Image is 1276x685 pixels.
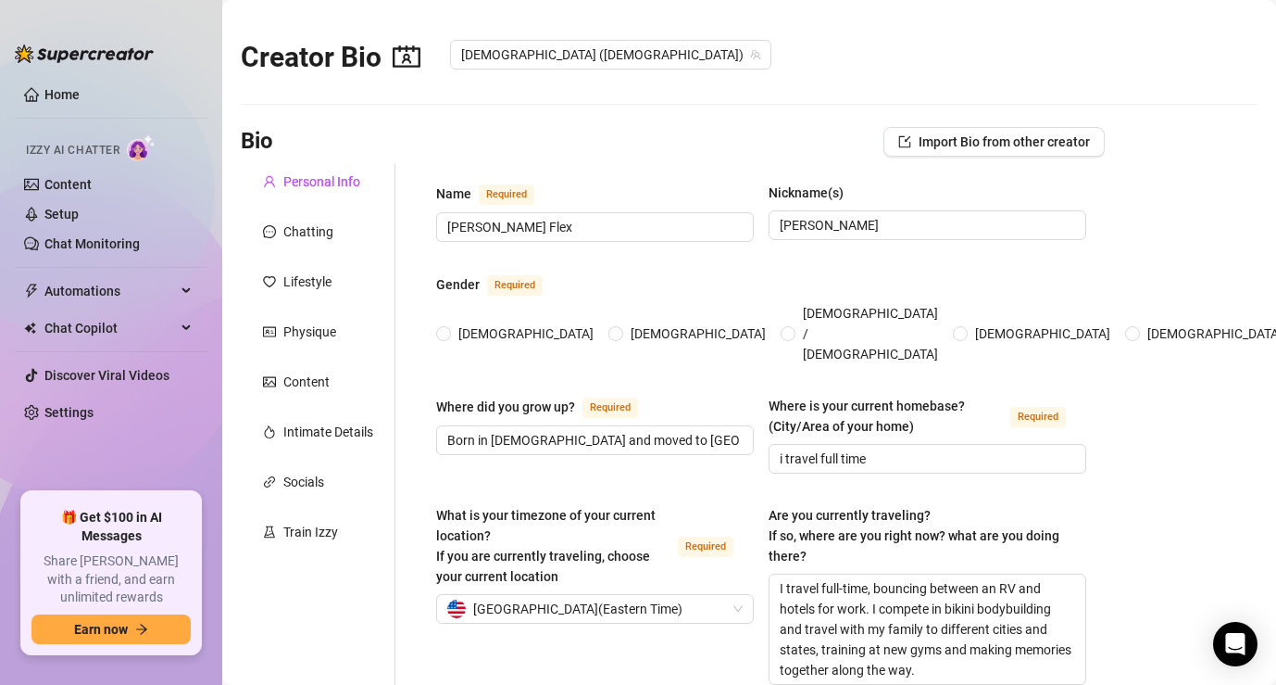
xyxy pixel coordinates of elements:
div: Personal Info [283,171,360,192]
span: experiment [263,526,276,539]
h2: Creator Bio [241,40,420,75]
span: What is your timezone of your current location? If you are currently traveling, choose your curre... [436,508,656,584]
input: Name [447,217,739,237]
span: team [750,49,761,60]
div: Open Intercom Messenger [1213,622,1257,666]
label: Name [436,183,555,205]
span: [GEOGRAPHIC_DATA] ( Eastern Time ) [473,595,682,623]
span: import [898,135,911,148]
span: Chat Copilot [44,313,176,343]
div: Content [283,372,330,392]
span: message [263,225,276,238]
input: Nickname(s) [780,215,1071,235]
span: thunderbolt [24,284,39,298]
div: Name [436,184,471,204]
div: Where did you grow up? [436,397,575,417]
span: link [263,476,276,488]
span: Import Bio from other creator [919,134,1090,149]
span: [DEMOGRAPHIC_DATA] / [DEMOGRAPHIC_DATA] [795,303,945,364]
div: Chatting [283,222,333,242]
img: AI Chatter [127,134,156,161]
img: logo-BBDzfeDw.svg [15,44,154,63]
div: Where is your current homebase? (City/Area of your home) [769,396,1003,437]
div: Physique [283,322,336,342]
span: Izzy AI Chatter [26,142,119,159]
label: Nickname(s) [769,183,857,203]
div: Train Izzy [283,522,338,542]
span: user [263,175,276,188]
span: arrow-right [135,623,148,636]
span: Automations [44,276,176,306]
input: Where is your current homebase? (City/Area of your home) [780,449,1071,469]
button: Earn nowarrow-right [31,615,191,644]
span: Are you currently traveling? If so, where are you right now? what are you doing there? [769,508,1059,564]
div: Socials [283,472,324,492]
a: Content [44,177,92,192]
a: Discover Viral Videos [44,368,169,383]
a: Chat Monitoring [44,236,140,251]
h3: Bio [241,127,273,157]
div: Intimate Details [283,422,373,442]
a: Setup [44,207,79,222]
label: Gender [436,273,563,296]
span: picture [263,375,276,388]
span: [DEMOGRAPHIC_DATA] [968,323,1118,344]
span: Required [487,275,543,296]
span: Share [PERSON_NAME] with a friend, and earn unlimited rewards [31,552,191,607]
span: Required [1010,407,1066,427]
span: Earn now [74,622,128,637]
span: contacts [393,43,420,70]
div: Nickname(s) [769,183,844,203]
img: us [447,600,466,618]
span: [DEMOGRAPHIC_DATA] [623,323,773,344]
span: Required [582,398,638,418]
img: Chat Copilot [24,322,36,335]
span: [DEMOGRAPHIC_DATA] [451,323,601,344]
div: Gender [436,274,480,295]
label: Where did you grow up? [436,396,658,418]
span: Required [479,184,534,205]
input: Where did you grow up? [447,430,739,450]
span: Required [678,537,733,557]
span: 🎁 Get $100 in AI Messages [31,509,191,545]
div: Lifestyle [283,272,332,292]
span: Ukrainian (ukrainianmodel) [461,41,760,69]
span: fire [263,425,276,438]
a: Home [44,87,80,102]
textarea: I travel full-time, bouncing between an RV and hotels for work. I compete in bikini bodybuilding ... [769,575,1085,684]
span: heart [263,275,276,288]
label: Where is your current homebase? (City/Area of your home) [769,396,1086,437]
button: Import Bio from other creator [883,127,1105,157]
a: Settings [44,405,94,420]
span: idcard [263,325,276,338]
